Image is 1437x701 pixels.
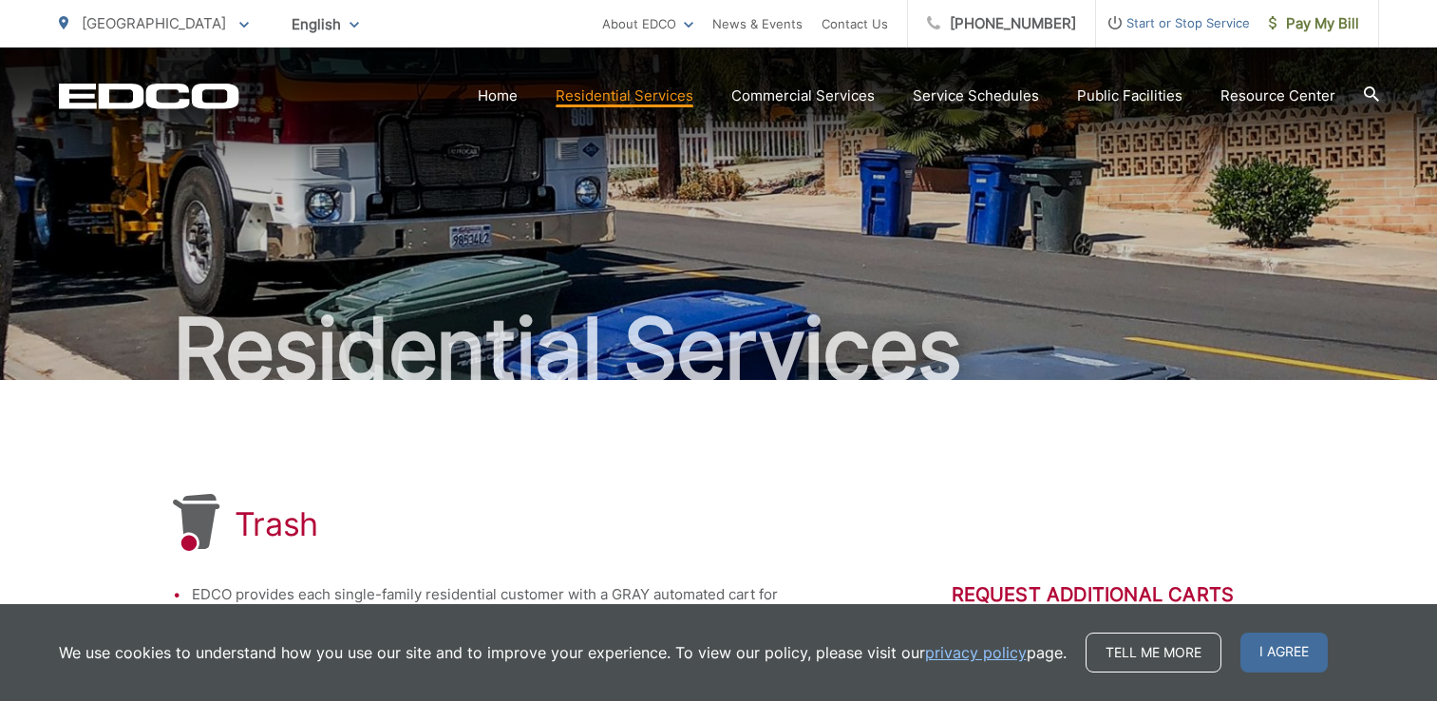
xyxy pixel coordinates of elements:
a: Resource Center [1220,85,1335,107]
span: English [277,8,373,41]
span: [GEOGRAPHIC_DATA] [82,14,226,32]
a: Contact Us [822,12,888,35]
span: I agree [1240,633,1328,673]
a: Home [478,85,518,107]
a: Residential Services [556,85,693,107]
h2: Request Additional Carts [952,583,1265,606]
span: Pay My Bill [1269,12,1359,35]
h2: Residential Services [59,302,1379,397]
a: About EDCO [602,12,693,35]
a: News & Events [712,12,803,35]
a: Public Facilities [1077,85,1182,107]
h1: Trash [235,505,319,543]
a: privacy policy [925,641,1027,664]
a: EDCD logo. Return to the homepage. [59,83,239,109]
li: EDCO provides each single-family residential customer with a GRAY automated cart for weekly trash... [192,583,800,629]
a: Commercial Services [731,85,875,107]
p: We use cookies to understand how you use our site and to improve your experience. To view our pol... [59,641,1067,664]
a: Service Schedules [913,85,1039,107]
a: Tell me more [1086,633,1221,673]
